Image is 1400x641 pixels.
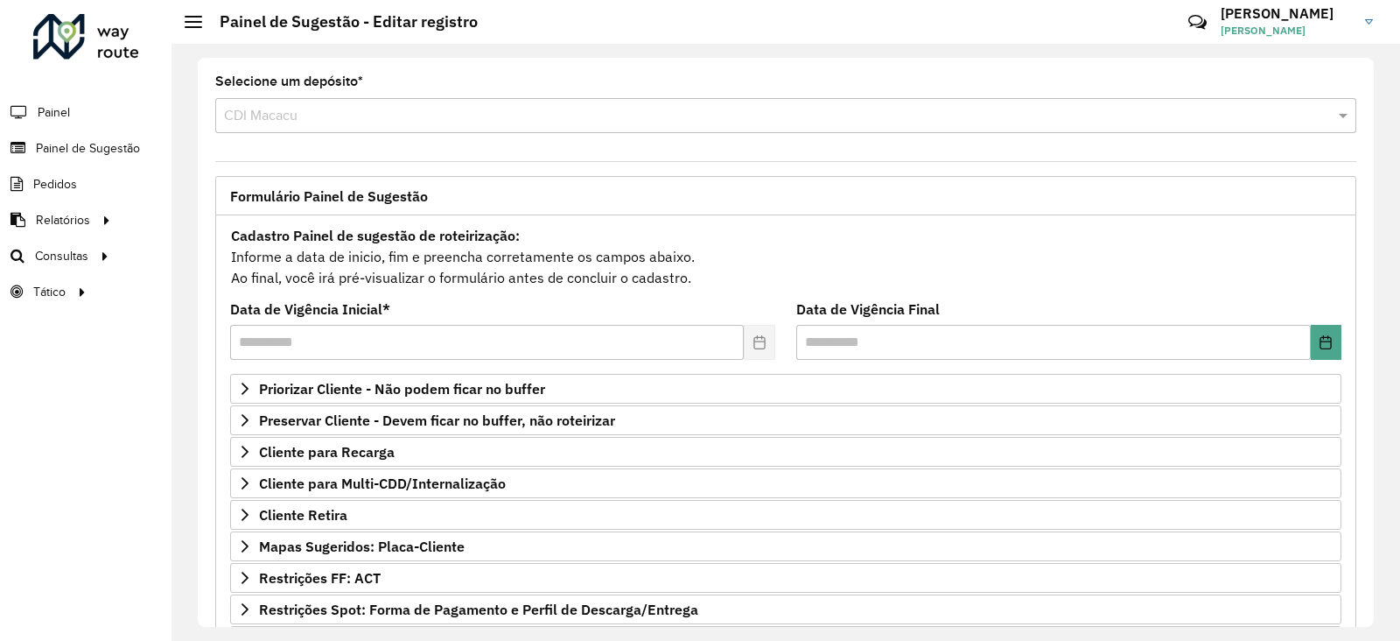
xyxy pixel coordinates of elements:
[1221,5,1352,22] h3: [PERSON_NAME]
[230,563,1341,593] a: Restrições FF: ACT
[230,500,1341,530] a: Cliente Retira
[259,445,395,459] span: Cliente para Recarga
[202,12,478,32] h2: Painel de Sugestão - Editar registro
[230,532,1341,561] a: Mapas Sugeridos: Placa-Cliente
[36,139,140,158] span: Painel de Sugestão
[231,227,520,244] strong: Cadastro Painel de sugestão de roteirização:
[38,103,70,122] span: Painel
[230,299,390,320] label: Data de Vigência Inicial
[1179,4,1216,41] a: Contato Rápido
[1311,325,1341,360] button: Choose Date
[259,508,347,522] span: Cliente Retira
[33,283,66,301] span: Tático
[259,602,698,616] span: Restrições Spot: Forma de Pagamento e Perfil de Descarga/Entrega
[230,405,1341,435] a: Preservar Cliente - Devem ficar no buffer, não roteirizar
[259,571,381,585] span: Restrições FF: ACT
[35,247,88,265] span: Consultas
[230,595,1341,624] a: Restrições Spot: Forma de Pagamento e Perfil de Descarga/Entrega
[36,211,90,229] span: Relatórios
[230,468,1341,498] a: Cliente para Multi-CDD/Internalização
[230,374,1341,404] a: Priorizar Cliente - Não podem ficar no buffer
[230,437,1341,467] a: Cliente para Recarga
[259,413,615,427] span: Preservar Cliente - Devem ficar no buffer, não roteirizar
[259,539,465,553] span: Mapas Sugeridos: Placa-Cliente
[259,382,545,396] span: Priorizar Cliente - Não podem ficar no buffer
[1221,23,1352,39] span: [PERSON_NAME]
[230,224,1341,289] div: Informe a data de inicio, fim e preencha corretamente os campos abaixo. Ao final, você irá pré-vi...
[230,189,428,203] span: Formulário Painel de Sugestão
[259,476,506,490] span: Cliente para Multi-CDD/Internalização
[215,71,363,92] label: Selecione um depósito
[796,299,940,320] label: Data de Vigência Final
[33,175,77,194] span: Pedidos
